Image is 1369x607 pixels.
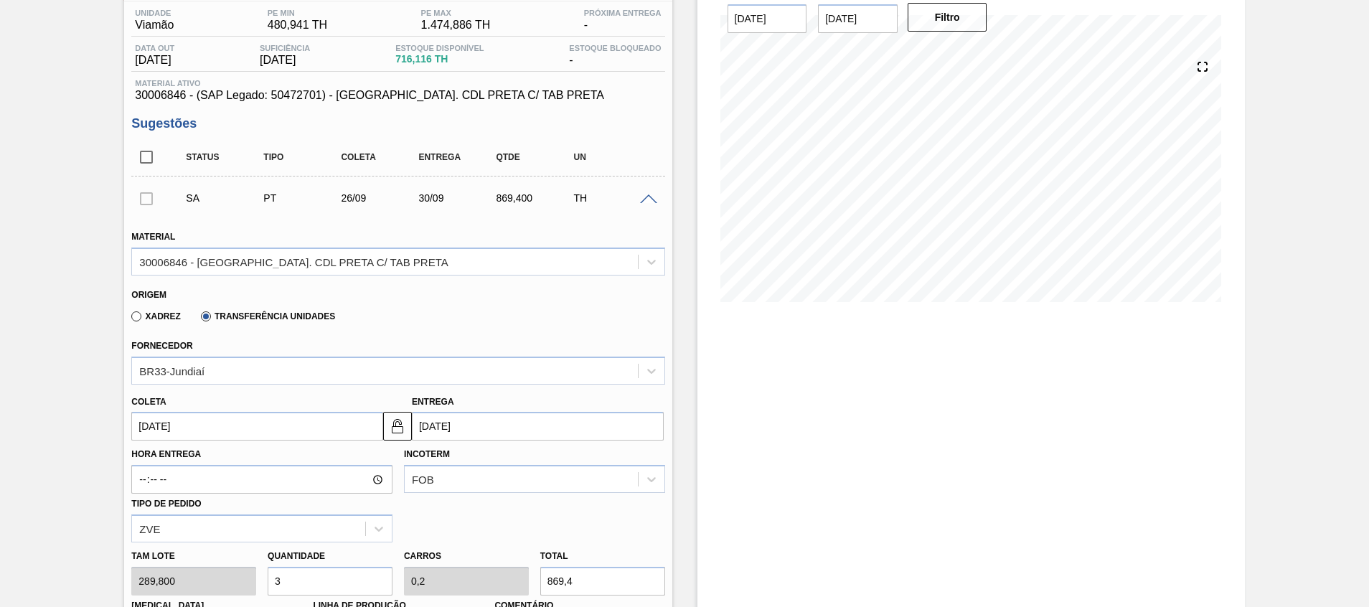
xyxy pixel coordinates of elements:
[131,341,192,351] label: Fornecedor
[131,232,175,242] label: Material
[135,44,174,52] span: Data out
[131,290,166,300] label: Origem
[412,412,664,441] input: dd/mm/yyyy
[337,152,423,162] div: Coleta
[580,9,665,32] div: -
[260,54,310,67] span: [DATE]
[570,152,656,162] div: UN
[201,311,335,321] label: Transferência Unidades
[131,116,664,131] h3: Sugestões
[260,152,346,162] div: Tipo
[404,449,450,459] label: Incoterm
[415,192,501,204] div: 30/09/2025
[182,192,268,204] div: Sugestão Alterada
[412,474,434,486] div: FOB
[268,19,327,32] span: 480,941 TH
[404,551,441,561] label: Carros
[570,192,656,204] div: TH
[565,44,664,67] div: -
[569,44,661,52] span: Estoque Bloqueado
[908,3,987,32] button: Filtro
[131,546,256,567] label: Tam lote
[135,89,661,102] span: 30006846 - (SAP Legado: 50472701) - [GEOGRAPHIC_DATA]. CDL PRETA C/ TAB PRETA
[421,9,491,17] span: PE MAX
[540,551,568,561] label: Total
[728,4,807,33] input: dd/mm/yyyy
[131,397,166,407] label: Coleta
[135,54,174,67] span: [DATE]
[260,192,346,204] div: Pedido de Transferência
[135,19,174,32] span: Viamão
[139,522,160,535] div: ZVE
[131,499,201,509] label: Tipo de pedido
[268,551,325,561] label: Quantidade
[135,9,174,17] span: Unidade
[492,152,578,162] div: Qtde
[131,412,383,441] input: dd/mm/yyyy
[182,152,268,162] div: Status
[584,9,662,17] span: Próxima Entrega
[415,152,501,162] div: Entrega
[260,44,310,52] span: Suficiência
[395,44,484,52] span: Estoque Disponível
[492,192,578,204] div: 869,400
[131,444,392,465] label: Hora Entrega
[383,412,412,441] button: unlocked
[389,418,406,435] img: unlocked
[139,255,448,268] div: 30006846 - [GEOGRAPHIC_DATA]. CDL PRETA C/ TAB PRETA
[337,192,423,204] div: 26/09/2025
[131,311,181,321] label: Xadrez
[421,19,491,32] span: 1.474,886 TH
[139,364,204,377] div: BR33-Jundiaí
[818,4,898,33] input: dd/mm/yyyy
[135,79,661,88] span: Material ativo
[395,54,484,65] span: 716,116 TH
[268,9,327,17] span: PE MIN
[412,397,454,407] label: Entrega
